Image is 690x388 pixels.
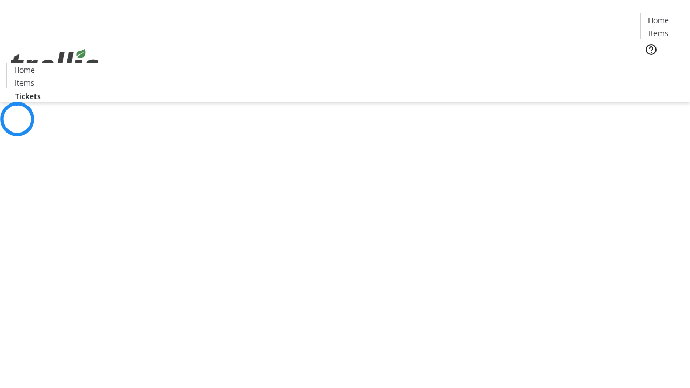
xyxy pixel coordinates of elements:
a: Items [7,77,42,88]
span: Tickets [15,91,41,102]
a: Tickets [6,91,50,102]
span: Tickets [649,63,675,74]
a: Tickets [640,63,684,74]
img: Orient E2E Organization n8Uh8VXFSN's Logo [6,37,102,91]
span: Home [648,15,669,26]
a: Items [641,27,675,39]
button: Help [640,39,662,60]
span: Items [648,27,668,39]
a: Home [7,64,42,75]
a: Home [641,15,675,26]
span: Items [15,77,34,88]
span: Home [14,64,35,75]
